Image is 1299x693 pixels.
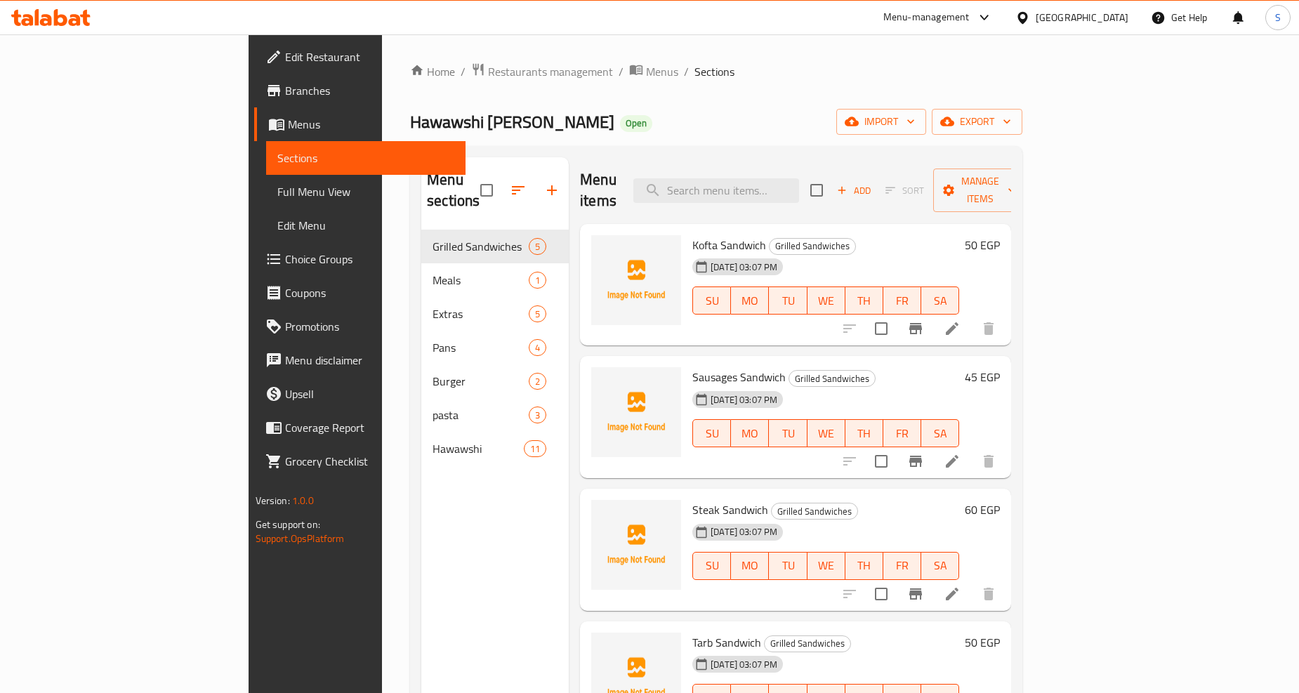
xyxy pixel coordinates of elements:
[972,444,1005,478] button: delete
[851,291,878,311] span: TH
[501,173,535,207] span: Sort sections
[433,305,529,322] span: Extras
[421,224,569,471] nav: Menu sections
[591,500,681,590] img: Steak Sandwich
[254,107,466,141] a: Menus
[692,419,731,447] button: SU
[944,586,961,602] a: Edit menu item
[285,251,454,268] span: Choice Groups
[471,62,613,81] a: Restaurants management
[535,173,569,207] button: Add section
[525,442,546,456] span: 11
[944,173,1016,208] span: Manage items
[866,579,896,609] span: Select to update
[529,375,546,388] span: 2
[705,260,783,274] span: [DATE] 03:07 PM
[692,235,766,256] span: Kofta Sandwich
[769,238,856,255] div: Grilled Sandwiches
[285,453,454,470] span: Grocery Checklist
[921,419,959,447] button: SA
[699,423,725,444] span: SU
[256,491,290,510] span: Version:
[620,117,652,129] span: Open
[529,305,546,322] div: items
[580,169,616,211] h2: Menu items
[421,297,569,331] div: Extras5
[529,409,546,422] span: 3
[851,555,878,576] span: TH
[770,238,855,254] span: Grilled Sandwiches
[699,555,725,576] span: SU
[807,419,845,447] button: WE
[737,291,763,311] span: MO
[421,398,569,432] div: pasta3
[789,371,875,387] span: Grilled Sandwiches
[646,63,678,80] span: Menus
[629,62,678,81] a: Menus
[731,552,769,580] button: MO
[421,263,569,297] div: Meals1
[848,113,915,131] span: import
[813,555,840,576] span: WE
[684,63,689,80] li: /
[285,352,454,369] span: Menu disclaimer
[633,178,799,203] input: search
[944,320,961,337] a: Edit menu item
[883,552,921,580] button: FR
[285,385,454,402] span: Upsell
[866,314,896,343] span: Select to update
[591,367,681,457] img: Sausages Sandwich
[292,491,314,510] span: 1.0.0
[529,238,546,255] div: items
[765,635,850,652] span: Grilled Sandwiches
[932,109,1022,135] button: export
[254,343,466,377] a: Menu disclaimer
[529,240,546,253] span: 5
[883,419,921,447] button: FR
[899,444,932,478] button: Branch-specific-item
[285,419,454,436] span: Coverage Report
[692,286,731,315] button: SU
[1275,10,1281,25] span: S
[927,291,954,311] span: SA
[524,440,546,457] div: items
[433,373,529,390] div: Burger
[835,183,873,199] span: Add
[774,555,801,576] span: TU
[889,555,916,576] span: FR
[285,284,454,301] span: Coupons
[813,291,840,311] span: WE
[764,635,851,652] div: Grilled Sandwiches
[433,339,529,356] span: Pans
[254,276,466,310] a: Coupons
[433,272,529,289] span: Meals
[769,286,807,315] button: TU
[789,370,876,387] div: Grilled Sandwiches
[410,62,1022,81] nav: breadcrumb
[266,209,466,242] a: Edit Menu
[927,555,954,576] span: SA
[836,109,926,135] button: import
[769,552,807,580] button: TU
[807,552,845,580] button: WE
[705,525,783,539] span: [DATE] 03:07 PM
[889,423,916,444] span: FR
[927,423,954,444] span: SA
[866,447,896,476] span: Select to update
[529,308,546,321] span: 5
[421,331,569,364] div: Pans4
[889,291,916,311] span: FR
[737,555,763,576] span: MO
[433,407,529,423] div: pasta
[845,552,883,580] button: TH
[410,106,614,138] span: Hawawshi [PERSON_NAME]
[851,423,878,444] span: TH
[285,82,454,99] span: Branches
[771,503,858,520] div: Grilled Sandwiches
[699,291,725,311] span: SU
[277,183,454,200] span: Full Menu View
[943,113,1011,131] span: export
[692,552,731,580] button: SU
[769,419,807,447] button: TU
